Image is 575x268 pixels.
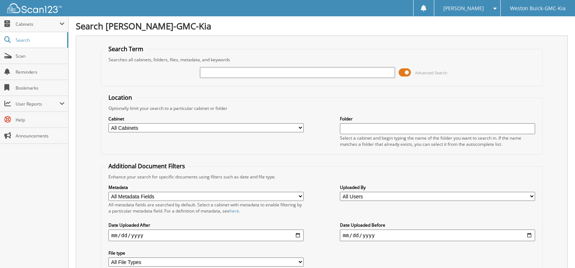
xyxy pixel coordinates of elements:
a: here [230,208,239,214]
label: Date Uploaded Before [340,222,535,228]
div: Searches all cabinets, folders, files, metadata, and keywords [105,57,539,63]
span: Search [16,37,63,43]
input: start [108,230,304,241]
h1: Search [PERSON_NAME]-GMC-Kia [76,20,568,32]
label: Cabinet [108,116,304,122]
label: Date Uploaded After [108,222,304,228]
span: Weston Buick-GMC-Kia [510,6,566,11]
span: Cabinets [16,21,59,27]
input: end [340,230,535,241]
span: [PERSON_NAME] [443,6,484,11]
img: scan123-logo-white.svg [7,3,62,13]
label: Uploaded By [340,184,535,190]
label: Folder [340,116,535,122]
div: Select a cabinet and begin typing the name of the folder you want to search in. If the name match... [340,135,535,147]
span: Bookmarks [16,85,65,91]
span: User Reports [16,101,59,107]
legend: Additional Document Filters [105,162,189,170]
label: Metadata [108,184,304,190]
span: Scan [16,53,65,59]
span: Help [16,117,65,123]
label: File type [108,250,304,256]
span: Announcements [16,133,65,139]
span: Reminders [16,69,65,75]
legend: Search Term [105,45,147,53]
div: All metadata fields are searched by default. Select a cabinet with metadata to enable filtering b... [108,202,304,214]
div: Optionally limit your search to a particular cabinet or folder [105,105,539,111]
span: Advanced Search [415,70,447,75]
div: Enhance your search for specific documents using filters such as date and file type. [105,174,539,180]
iframe: Chat Widget [539,233,575,268]
legend: Location [105,94,136,102]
